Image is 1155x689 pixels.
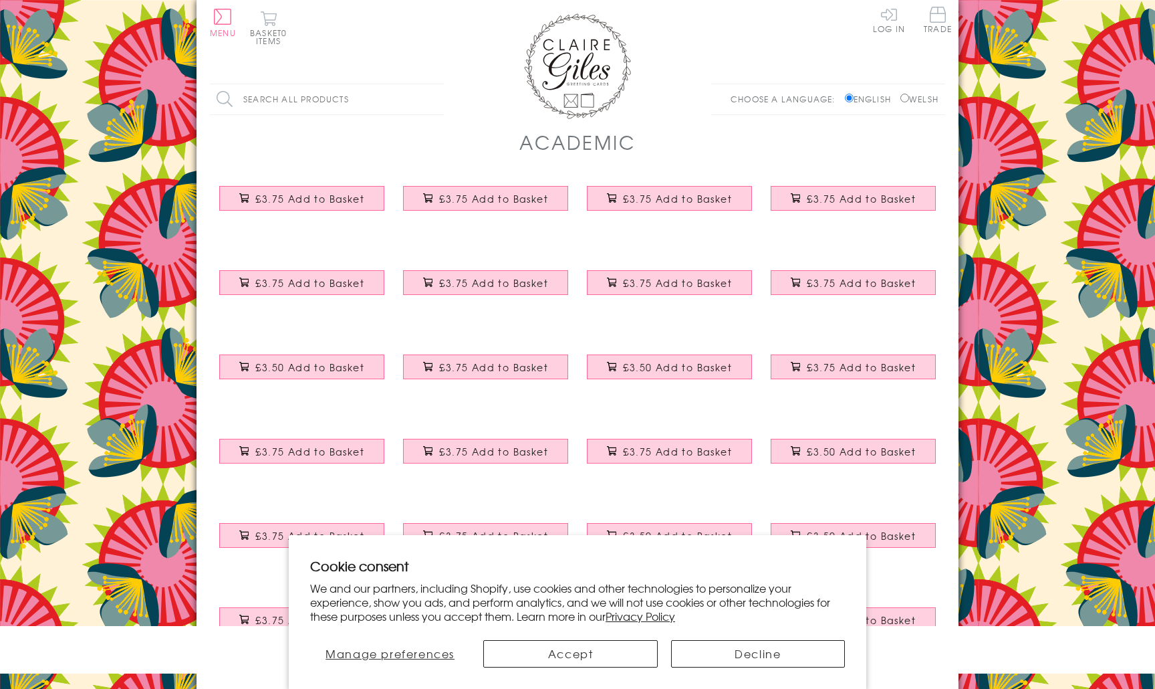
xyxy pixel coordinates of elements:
a: Exam Good Luck Card, Pink Stars, Embellished with a padded star £3.50 Add to Basket [577,344,761,402]
button: £3.75 Add to Basket [219,186,385,211]
a: Good Luck in Nationals Card, Dots, Embellished with pompoms £3.75 Add to Basket [210,429,394,486]
button: £3.50 Add to Basket [771,523,936,548]
button: £3.75 Add to Basket [219,270,385,295]
button: £3.75 Add to Basket [587,270,753,295]
a: Congratulations Graduation Card, Embellished with a padded star £3.50 Add to Basket [761,429,945,486]
button: £3.75 Add to Basket [219,607,385,632]
input: Welsh [900,94,909,102]
span: £3.75 Add to Basket [255,445,364,458]
button: £3.75 Add to Basket [771,186,936,211]
a: Good Luck on your 1st day of School Card, Pencils, Congratulations £3.50 Add to Basket [210,344,394,402]
input: Search all products [210,84,444,114]
a: Thank You Teaching Assistant Card, Rosette, Embellished with a colourful tassel £3.75 Add to Basket [210,260,394,318]
a: Congratulations Card, Star, GCS(yip)E(eeee) results, Embellished with pompoms £3.75 Add to Basket [210,597,394,655]
button: £3.75 Add to Basket [403,270,569,295]
span: £3.75 Add to Basket [439,445,548,458]
span: £3.75 Add to Basket [439,529,548,543]
span: Menu [210,27,236,39]
span: £3.50 Add to Basket [807,529,916,543]
p: Choose a language: [731,93,842,105]
span: £3.75 Add to Basket [807,361,916,374]
button: Decline [671,640,845,668]
a: Good Luck in your Finals Card, Dots, Embellished with pompoms £3.75 Add to Basket [761,344,945,402]
button: £3.75 Add to Basket [403,186,569,211]
button: £3.75 Add to Basket [403,355,569,379]
input: Search [430,84,444,114]
span: £3.75 Add to Basket [255,613,364,627]
a: A Level Good Luck Card, Dotty Circle, Embellished with pompoms £3.75 Add to Basket [577,429,761,486]
button: Manage preferences [310,640,470,668]
button: £3.75 Add to Basket [403,439,569,464]
input: English [845,94,854,102]
a: Congratulations National Exam Results Card, Star, Embellished with pompoms £3.75 Add to Basket [577,260,761,318]
button: £3.75 Add to Basket [771,355,936,379]
button: £3.50 Add to Basket [587,355,753,379]
a: Log In [873,7,905,33]
span: £3.75 Add to Basket [623,276,732,290]
label: English [845,93,898,105]
span: £3.50 Add to Basket [255,361,364,374]
button: £3.75 Add to Basket [587,439,753,464]
button: £3.75 Add to Basket [219,439,385,464]
button: £3.75 Add to Basket [771,270,936,295]
span: £3.50 Add to Basket [807,445,916,458]
button: £3.50 Add to Basket [771,439,936,464]
span: Trade [924,7,952,33]
span: £3.50 Add to Basket [623,529,732,543]
a: Graduation Card, Con-GRAD-ulations, Red block letters, with gold foil £3.50 Add to Basket [761,513,945,571]
a: Exam Congratulations Card, Top Banana, Embellished with a colourful tassel £3.75 Add to Basket [394,513,577,571]
span: £3.75 Add to Basket [439,276,548,290]
img: Claire Giles Greetings Cards [524,13,631,119]
span: £3.75 Add to Basket [623,445,732,458]
h2: Cookie consent [310,557,845,575]
button: £3.75 Add to Basket [403,523,569,548]
a: Exam Congratulations Card, Star, fantastic results, Embellished with pompoms £3.75 Add to Basket [210,513,394,571]
a: Good Luck Card, Pencil case, First Day of School, Embellished with pompoms £3.75 Add to Basket [761,260,945,318]
span: £3.75 Add to Basket [255,276,364,290]
span: Manage preferences [326,646,455,662]
span: 0 items [256,27,287,47]
button: Accept [483,640,657,668]
span: £3.75 Add to Basket [807,276,916,290]
span: £3.75 Add to Basket [439,361,548,374]
button: Basket0 items [250,11,287,45]
a: Good Luck Exams Card, Rainbow, Embellished with a colourful tassel £3.75 Add to Basket [394,344,577,402]
button: Menu [210,9,236,37]
span: £3.75 Add to Basket [255,192,364,205]
p: We and our partners, including Shopify, use cookies and other technologies to personalize your ex... [310,581,845,623]
h1: Academic [519,128,635,156]
a: Thank You Teacher Card, Medal & Books, Embellished with a colourful tassel £3.75 Add to Basket [394,176,577,233]
a: Good Luck Card, Crayons, Good Luck on your First Day at School £3.50 Add to Basket [577,513,761,571]
span: £3.75 Add to Basket [255,529,364,543]
span: £3.50 Add to Basket [623,361,732,374]
a: Thank you Teacher Card, School, Embellished with pompoms £3.75 Add to Basket [577,176,761,233]
button: £3.75 Add to Basket [587,186,753,211]
span: £3.75 Add to Basket [623,192,732,205]
button: £3.50 Add to Basket [219,355,385,379]
label: Welsh [900,93,938,105]
a: Thank you Teaching Assistand Card, School, Embellished with pompoms £3.75 Add to Basket [761,176,945,233]
a: Thank You Teacher Card, Trophy, Embellished with a colourful tassel £3.75 Add to Basket [210,176,394,233]
a: Trade [924,7,952,35]
a: Exam Good Luck Card, Stars, Embellished with pompoms £3.75 Add to Basket [394,429,577,486]
span: £3.75 Add to Basket [807,192,916,205]
a: Congratulations and Good Luck Card, Off to Uni, Embellished with pompoms £3.75 Add to Basket [394,260,577,318]
a: Privacy Policy [606,608,675,624]
button: £3.50 Add to Basket [587,523,753,548]
button: £3.75 Add to Basket [219,523,385,548]
span: £3.75 Add to Basket [439,192,548,205]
